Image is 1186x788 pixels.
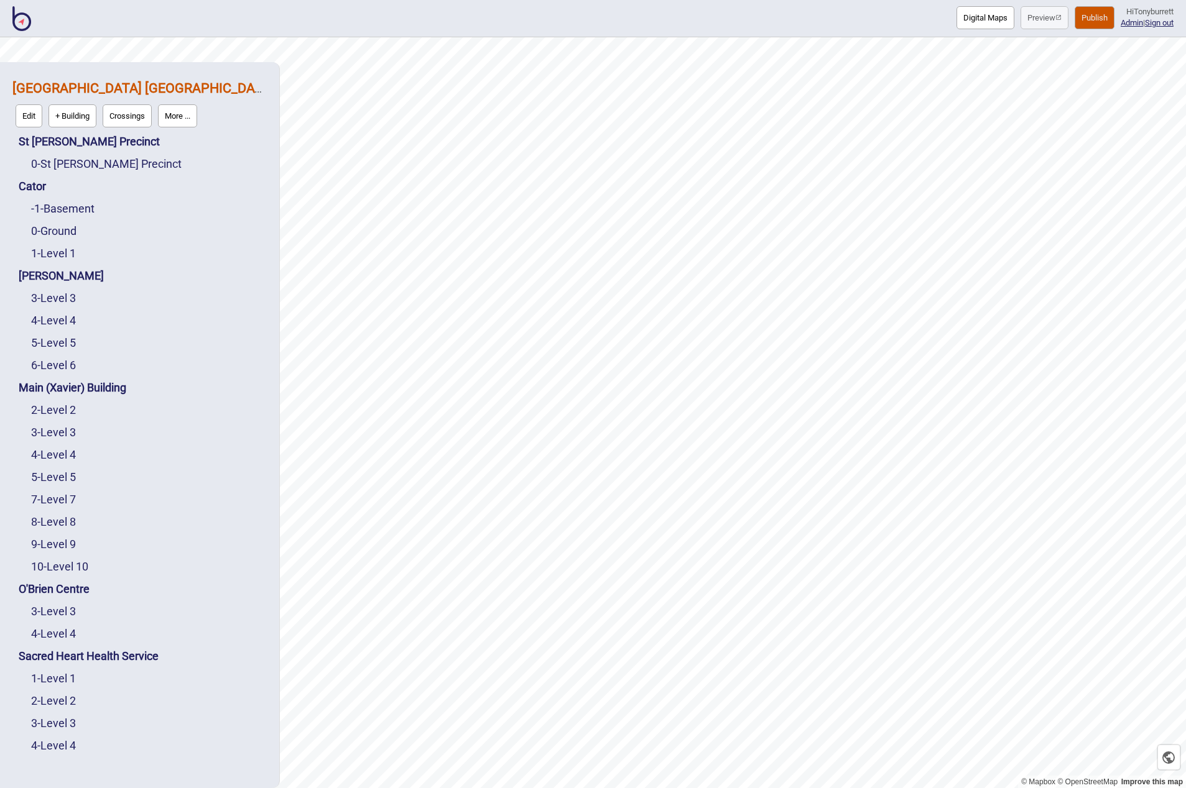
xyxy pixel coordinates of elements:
a: OpenStreetMap [1057,777,1118,786]
div: Level 6 [31,354,267,377]
a: 4-Level 4 [31,314,76,327]
a: 2-Level 2 [31,403,76,416]
button: Crossings [103,104,152,127]
a: 2-Level 2 [31,694,76,707]
a: Edit [12,101,45,131]
div: Level 3 [31,421,267,444]
a: 8-Level 8 [31,515,76,528]
a: Map feedback [1121,777,1183,786]
div: St Vincent's Public Hospital Sydney [12,75,267,131]
a: 4-Level 4 [31,739,76,752]
div: Level 4 [31,623,267,645]
div: Level 3 [31,712,267,735]
a: 0-St [PERSON_NAME] Precinct [31,157,182,170]
div: Level 5 [31,332,267,354]
a: St [PERSON_NAME] Precinct [19,135,160,148]
div: Ground [31,220,267,242]
a: 3-Level 3 [31,426,76,439]
button: Publish [1075,6,1114,29]
img: preview [1055,14,1062,21]
a: 1-Level 1 [31,247,76,260]
div: Basement [31,198,267,220]
button: Sign out [1145,18,1174,27]
a: 6-Level 6 [31,359,76,372]
a: 10-Level 10 [31,560,88,573]
div: Level 8 [31,511,267,533]
a: 5-Level 5 [31,470,76,483]
div: St Vincent's Precinct [31,153,267,175]
div: Level 4 [31,735,267,757]
div: Level 7 [31,488,267,511]
button: Edit [16,104,42,127]
a: Admin [1121,18,1143,27]
div: Level 4 [31,444,267,466]
a: 7-Level 7 [31,493,76,506]
div: O'Brien Centre [19,578,267,600]
div: Level 1 [31,667,267,690]
button: Preview [1021,6,1068,29]
a: 3-Level 3 [31,291,76,305]
div: Main (Xavier) Building [19,377,267,399]
a: O'Brien Centre [19,582,90,595]
div: Level 2 [31,399,267,421]
a: Main (Xavier) Building [19,381,126,394]
a: Crossings [100,101,155,131]
div: Level 2 [31,690,267,712]
div: Sacred Heart Health Service [19,645,267,667]
div: Level 4 [31,309,267,332]
a: 3-Level 3 [31,605,76,618]
div: De Lacy [19,265,267,287]
button: More ... [158,104,197,127]
div: Level 1 [31,242,267,265]
a: [PERSON_NAME] [19,269,104,282]
a: More ... [155,101,200,131]
button: Digital Maps [957,6,1014,29]
a: 5-Level 5 [31,336,76,349]
a: 4-Level 4 [31,448,76,461]
div: Level 3 [31,600,267,623]
button: + Building [49,104,96,127]
div: Cator [19,175,267,198]
a: 9-Level 9 [31,538,76,551]
div: Level 5 [31,466,267,488]
a: Cator [19,180,46,193]
div: Level 9 [31,533,267,556]
a: 3-Level 3 [31,717,76,730]
a: [GEOGRAPHIC_DATA] [GEOGRAPHIC_DATA] [12,80,274,96]
a: Mapbox [1021,777,1055,786]
div: Hi Tonyburrett [1121,6,1174,17]
a: 4-Level 4 [31,627,76,640]
div: St Vincent's Precinct [19,131,267,153]
a: 0-Ground [31,224,76,237]
a: Previewpreview [1021,6,1068,29]
div: Level 10 [31,556,267,578]
a: Sacred Heart Health Service [19,649,159,662]
img: BindiMaps CMS [12,6,31,31]
span: | [1121,18,1145,27]
div: Level 3 [31,287,267,309]
a: 1-Level 1 [31,672,76,685]
a: -1-Basement [31,202,95,215]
